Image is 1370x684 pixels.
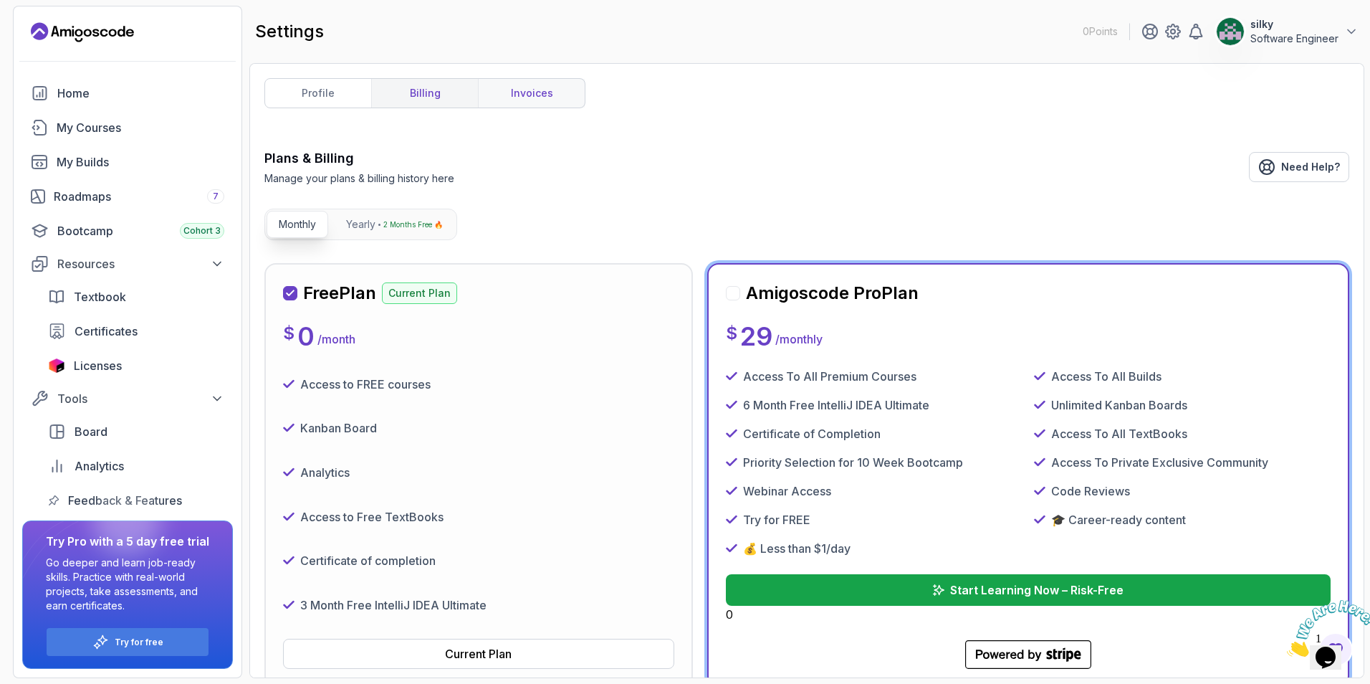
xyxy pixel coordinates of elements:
[22,251,233,277] button: Resources
[1051,425,1187,442] p: Access To All TextBooks
[22,386,233,412] button: Tools
[1051,511,1186,528] p: 🎓 Career-ready content
[264,171,454,186] p: Manage your plans & billing history here
[1216,17,1359,46] button: user profile imagesilkySoftware Engineer
[39,282,233,311] a: textbook
[346,217,375,232] p: Yearly
[255,20,324,43] h2: settings
[75,457,124,475] span: Analytics
[74,288,126,305] span: Textbook
[746,282,919,305] h2: Amigoscode Pro Plan
[1051,396,1187,414] p: Unlimited Kanban Boards
[1217,18,1244,45] img: user profile image
[57,255,224,272] div: Resources
[283,322,294,345] p: $
[183,225,221,237] span: Cohort 3
[743,483,831,500] p: Webinar Access
[283,639,674,669] button: Current Plan
[54,188,224,205] div: Roadmaps
[382,282,457,304] p: Current Plan
[300,376,431,393] p: Access to FREE courses
[6,6,11,18] span: 1
[950,581,1124,599] p: Start Learning Now – Risk-Free
[300,419,377,437] p: Kanban Board
[334,211,455,238] button: Yearly2 Months Free 🔥
[46,556,209,613] p: Go deeper and learn job-ready skills. Practice with real-world projects, take assessments, and ea...
[57,119,224,136] div: My Courses
[743,454,963,471] p: Priority Selection for 10 Week Bootcamp
[57,85,224,102] div: Home
[478,79,585,108] a: invoices
[1249,152,1349,182] a: Need Help?
[22,182,233,211] a: roadmaps
[726,574,1331,623] div: 0
[57,390,224,407] div: Tools
[303,282,376,305] h2: Free Plan
[726,574,1331,606] button: Start Learning Now – Risk-Free
[300,552,436,569] p: Certificate of completion
[39,452,233,480] a: analytics
[1250,32,1338,46] p: Software Engineer
[1051,454,1268,471] p: Access To Private Exclusive Community
[1281,594,1370,662] iframe: chat widget
[1250,17,1338,32] p: silky
[265,79,371,108] a: profile
[213,191,219,202] span: 7
[39,351,233,380] a: licenses
[371,79,478,108] a: billing
[75,323,138,340] span: Certificates
[1051,368,1161,385] p: Access To All Builds
[39,486,233,515] a: feedback
[264,148,454,168] h3: Plans & Billing
[22,148,233,176] a: builds
[39,317,233,346] a: certificates
[267,211,328,238] button: Monthly
[39,417,233,446] a: board
[743,511,810,528] p: Try for FREE
[115,637,163,648] a: Try for free
[1281,160,1340,174] span: Need Help?
[46,627,209,657] button: Try for free
[31,21,134,44] a: Landing page
[743,368,916,385] p: Access To All Premium Courses
[743,425,881,442] p: Certificate of Completion
[743,540,851,557] p: 💰 Less than $1/day
[726,322,737,345] p: $
[743,396,929,414] p: 6 Month Free IntelliJ IDEA Ultimate
[300,597,487,614] p: 3 Month Free IntelliJ IDEA Ultimate
[22,79,233,108] a: home
[74,357,122,374] span: Licenses
[6,6,95,62] img: Chat attention grabber
[57,153,224,171] div: My Builds
[1083,24,1118,39] p: 0 Points
[22,113,233,142] a: courses
[300,508,444,526] p: Access to Free TextBooks
[297,322,315,351] p: 0
[383,217,443,232] p: 2 Months Free 🔥
[317,331,355,348] p: / month
[740,322,772,351] p: 29
[75,423,107,440] span: Board
[775,331,823,348] p: / monthly
[1051,483,1130,500] p: Code Reviews
[68,492,182,509] span: Feedback & Features
[57,222,224,239] div: Bootcamp
[445,645,512,662] div: Current Plan
[300,464,350,481] p: Analytics
[48,358,65,373] img: jetbrains icon
[279,217,316,232] p: Monthly
[22,217,233,245] a: bootcamp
